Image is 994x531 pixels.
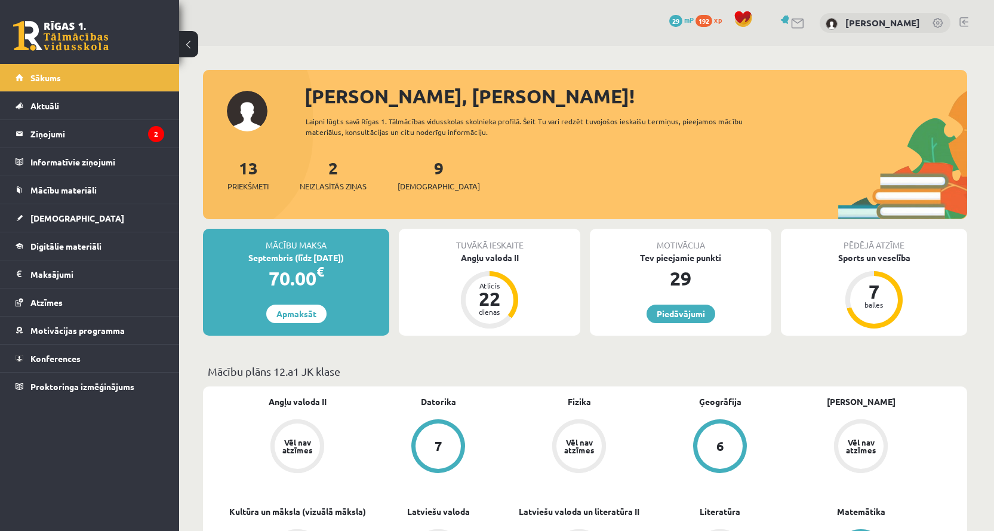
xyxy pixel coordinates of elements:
[399,251,580,264] div: Angļu valoda II
[16,176,164,204] a: Mācību materiāli
[837,505,885,518] a: Matemātika
[669,15,694,24] a: 29 mP
[227,157,269,192] a: 13Priekšmeti
[827,395,895,408] a: [PERSON_NAME]
[421,395,456,408] a: Datorika
[300,157,367,192] a: 2Neizlasītās ziņas
[316,263,324,280] span: €
[472,282,507,289] div: Atlicis
[16,260,164,288] a: Maksājumi
[781,229,967,251] div: Pēdējā atzīme
[16,232,164,260] a: Digitālie materiāli
[590,229,771,251] div: Motivācija
[30,260,164,288] legend: Maksājumi
[568,395,591,408] a: Fizika
[856,282,892,301] div: 7
[30,213,124,223] span: [DEMOGRAPHIC_DATA]
[781,251,967,330] a: Sports un veselība 7 balles
[647,305,715,323] a: Piedāvājumi
[306,116,764,137] div: Laipni lūgts savā Rīgas 1. Tālmācības vidusskolas skolnieka profilā. Šeit Tu vari redzēt tuvojošo...
[407,505,470,518] a: Latviešu valoda
[435,440,442,453] div: 7
[856,301,892,308] div: balles
[700,505,740,518] a: Literatūra
[16,317,164,344] a: Motivācijas programma
[16,148,164,176] a: Informatīvie ziņojumi
[30,325,125,336] span: Motivācijas programma
[203,229,389,251] div: Mācību maksa
[845,17,920,29] a: [PERSON_NAME]
[227,419,368,475] a: Vēl nav atzīmes
[300,180,367,192] span: Neizlasītās ziņas
[208,363,962,379] p: Mācību plāns 12.a1 JK klase
[684,15,694,24] span: mP
[650,419,790,475] a: 6
[30,100,59,111] span: Aktuāli
[30,72,61,83] span: Sākums
[399,229,580,251] div: Tuvākā ieskaite
[229,505,366,518] a: Kultūra un māksla (vizuālā māksla)
[696,15,712,27] span: 192
[826,18,838,30] img: Aleksandrs Demidenko
[16,120,164,148] a: Ziņojumi2
[30,120,164,148] legend: Ziņojumi
[716,440,724,453] div: 6
[30,148,164,176] legend: Informatīvie ziņojumi
[790,419,931,475] a: Vēl nav atzīmes
[16,92,164,119] a: Aktuāli
[398,157,480,192] a: 9[DEMOGRAPHIC_DATA]
[16,204,164,232] a: [DEMOGRAPHIC_DATA]
[30,297,63,308] span: Atzīmes
[16,288,164,316] a: Atzīmes
[696,15,728,24] a: 192 xp
[30,353,81,364] span: Konferences
[368,419,509,475] a: 7
[509,419,650,475] a: Vēl nav atzīmes
[16,373,164,400] a: Proktoringa izmēģinājums
[590,264,771,293] div: 29
[590,251,771,264] div: Tev pieejamie punkti
[669,15,682,27] span: 29
[203,264,389,293] div: 70.00
[227,180,269,192] span: Priekšmeti
[699,395,741,408] a: Ģeogrāfija
[281,438,314,454] div: Vēl nav atzīmes
[714,15,722,24] span: xp
[30,185,97,195] span: Mācību materiāli
[203,251,389,264] div: Septembris (līdz [DATE])
[30,381,134,392] span: Proktoringa izmēģinājums
[148,126,164,142] i: 2
[304,82,967,111] div: [PERSON_NAME], [PERSON_NAME]!
[269,395,327,408] a: Angļu valoda II
[519,505,639,518] a: Latviešu valoda un literatūra II
[13,21,109,51] a: Rīgas 1. Tālmācības vidusskola
[781,251,967,264] div: Sports un veselība
[562,438,596,454] div: Vēl nav atzīmes
[398,180,480,192] span: [DEMOGRAPHIC_DATA]
[399,251,580,330] a: Angļu valoda II Atlicis 22 dienas
[472,308,507,315] div: dienas
[472,289,507,308] div: 22
[30,241,101,251] span: Digitālie materiāli
[16,64,164,91] a: Sākums
[266,305,327,323] a: Apmaksāt
[16,345,164,372] a: Konferences
[844,438,878,454] div: Vēl nav atzīmes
